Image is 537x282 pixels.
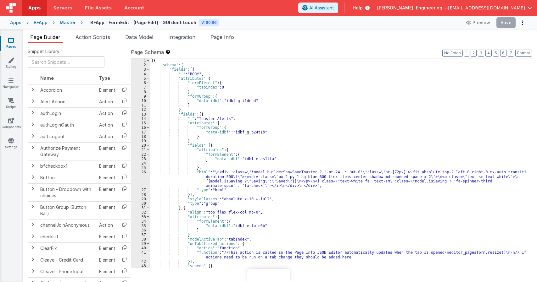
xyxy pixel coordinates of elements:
td: Element [97,84,118,96]
div: 36 [131,228,150,232]
div: 29 [131,197,150,201]
input: Search Snippets ... [28,56,104,68]
iframe: Marker.io feedback button [247,269,290,282]
td: authLoginOauth [38,119,97,131]
div: 19 [131,139,150,143]
td: Element [97,160,118,172]
div: Apps [10,19,21,26]
span: Name [40,75,54,81]
span: AI Assistant [309,5,334,11]
div: 21 [131,148,150,152]
div: 23 [131,157,150,161]
div: 8 [131,90,150,94]
div: 18 [131,134,150,139]
div: 31 [131,206,150,210]
span: Servers [53,5,72,11]
button: 4 [485,50,492,57]
td: authLogin [38,107,97,119]
div: 41 [131,250,150,259]
button: 7 [508,50,514,57]
span: Action Scripts [76,34,110,40]
td: Alert Action [38,96,97,107]
span: Page Schema [131,48,164,56]
div: 15 [131,121,150,125]
td: bfcheckbox1 [38,160,97,172]
div: 27 [131,188,150,192]
td: Button [38,172,97,183]
div: 43 [131,264,150,268]
td: Action [97,119,118,131]
button: 2 [471,50,477,57]
button: Options [518,18,527,27]
td: Element [97,142,118,160]
td: Element [97,242,118,254]
span: Integration [168,34,195,40]
button: Save [496,17,516,28]
td: Element [97,254,118,266]
td: Element [97,172,118,183]
div: BFApp [34,19,48,26]
td: Action [97,131,118,142]
div: 5 [131,76,150,81]
td: Button - Dropdown with choices [38,183,97,201]
div: 25 [131,165,150,170]
span: [EMAIL_ADDRESS][DOMAIN_NAME] [448,5,525,11]
div: 32 [131,210,150,214]
div: 28 [131,193,150,197]
td: Element [97,231,118,242]
span: File Assets [85,5,112,11]
td: Element [97,201,118,219]
div: 22 [131,152,150,157]
td: Action [97,219,118,231]
td: Accordion [38,84,97,96]
div: Master [60,19,76,26]
span: Page Info [210,34,234,40]
div: 16 [131,125,150,130]
div: 26 [131,170,150,188]
h4: BFApp - FormEdit - (Page Edit) - GUI dont touch [90,20,196,25]
div: 42 [131,259,150,264]
div: 3 [131,67,150,72]
div: 34 [131,219,150,224]
td: Cleave - Credit Card [38,254,97,266]
button: 3 [478,50,484,57]
button: No Folds [442,50,463,57]
div: 6 [131,81,150,85]
div: 2 [131,63,150,67]
div: 14 [131,117,150,121]
span: Page Builder [30,34,60,40]
div: 35 [131,224,150,228]
button: 1 [464,50,469,57]
span: Type [99,75,110,81]
div: 12 [131,107,150,112]
td: Cleave - Phone Input [38,266,97,277]
span: Help [353,5,363,11]
td: Element [97,266,118,277]
div: 4 [131,72,150,76]
div: 13 [131,112,150,117]
div: 40 [131,246,150,250]
div: 20 [131,143,150,148]
td: authLogout [38,131,97,142]
td: Action [97,96,118,107]
div: 17 [131,130,150,134]
button: [PERSON_NAME]' Engineering — [EMAIL_ADDRESS][DOMAIN_NAME] [377,5,532,11]
div: 1 [131,58,150,63]
div: 10 [131,99,150,103]
div: 9 [131,94,150,99]
div: 39 [131,241,150,246]
td: Button Group (Button Bar) [38,201,97,219]
button: 5 [493,50,499,57]
button: AI Assistant [298,3,338,13]
span: Apps [28,5,41,11]
td: Element [97,183,118,201]
td: Authorize Payment Gateway [38,142,97,160]
span: [PERSON_NAME]' Engineering — [377,5,448,11]
span: Data Model [125,34,153,40]
button: Format [515,50,532,57]
span: Snippet Library [28,48,59,55]
div: 30 [131,201,150,206]
td: checklist [38,231,97,242]
div: 7 [131,85,150,89]
td: Action [97,107,118,119]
